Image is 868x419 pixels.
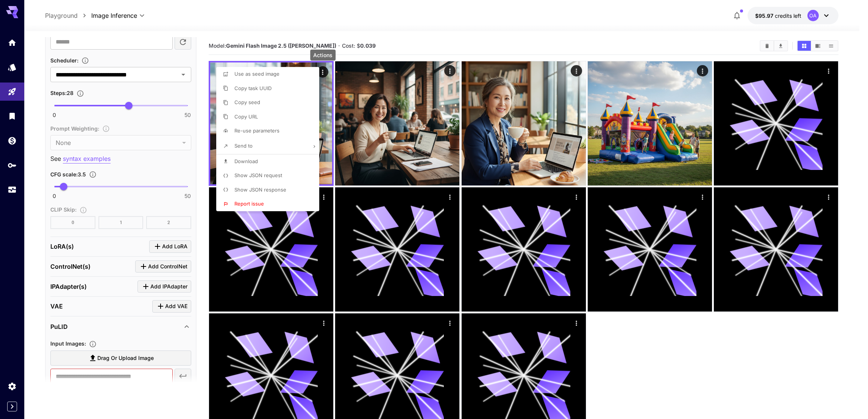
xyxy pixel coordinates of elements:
span: Show JSON response [234,187,286,193]
span: Report issue [234,201,264,207]
div: Actions [310,50,336,61]
span: Copy task UUID [234,85,272,91]
span: Show JSON request [234,172,282,178]
span: Copy URL [234,114,258,120]
span: Download [234,158,258,164]
span: Use as seed image [234,71,279,77]
span: Send to [234,143,253,149]
span: Re-use parameters [234,128,279,134]
span: Copy seed [234,99,260,105]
